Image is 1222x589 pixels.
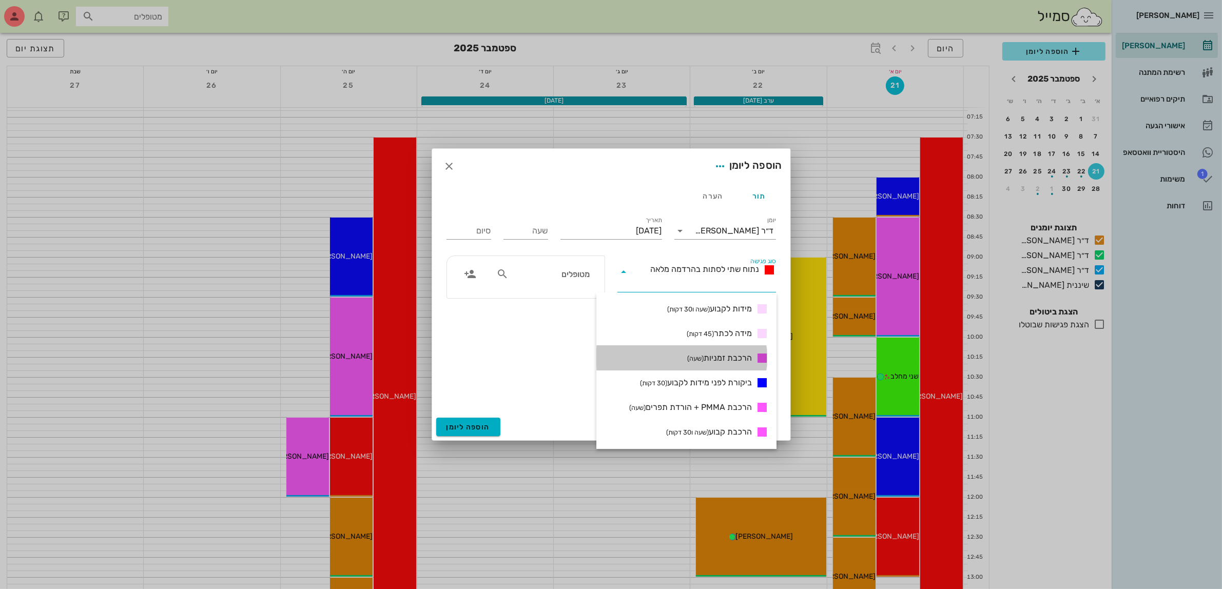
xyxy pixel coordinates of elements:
label: יומן [767,217,776,224]
div: יומןד״ר [PERSON_NAME] [674,223,776,239]
div: תור [736,184,782,208]
div: הערה [690,184,736,208]
span: ביקורת לפני מידות לקבוע [640,377,752,389]
button: הוספה ליומן [436,418,500,436]
small: (שעה ו30 דקות) [666,428,709,436]
small: (שעה) [687,355,704,362]
div: ד״ר [PERSON_NAME] [695,226,774,235]
span: נתוח שתי לסתות בהרדמה מלאה [651,264,760,274]
span: מידה לכתר [687,327,752,340]
small: (שעה ו30 דקות) [667,305,710,313]
div: הוספה ליומן [711,157,782,175]
small: (30 דקות) [640,379,667,387]
span: הרכבת קבוע [666,426,752,438]
span: מידות לקבוע [667,303,752,315]
small: (45 דקות) [687,330,714,338]
span: הרכבת זמניות [687,352,752,364]
span: הוספה ליומן [447,423,490,431]
small: (שעה) [629,404,646,411]
label: תאריך [646,217,662,224]
label: סוג פגישה [750,258,776,265]
div: שליחת תורים בוואטסאפ [447,384,776,395]
span: הרכבת PMMA + הורדת תפרים [629,401,752,414]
